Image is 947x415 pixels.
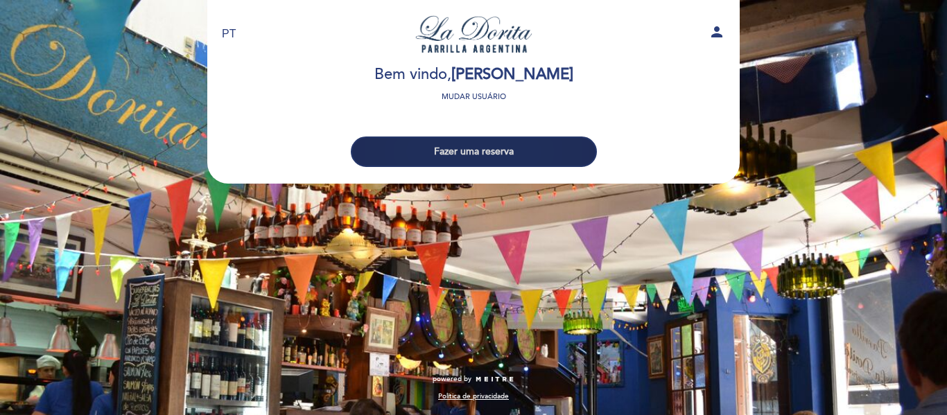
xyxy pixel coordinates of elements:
span: [PERSON_NAME] [451,65,573,84]
button: Fazer uma reserva [351,136,597,167]
a: Política de privacidade [438,391,509,401]
span: powered by [433,374,471,384]
a: powered by [433,374,514,384]
button: person [709,24,725,45]
button: Mudar usuário [437,91,510,103]
img: MEITRE [475,376,514,383]
h2: Bem vindo, [374,67,573,83]
i: person [709,24,725,40]
a: La Dorita de Humboldt [387,15,560,53]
